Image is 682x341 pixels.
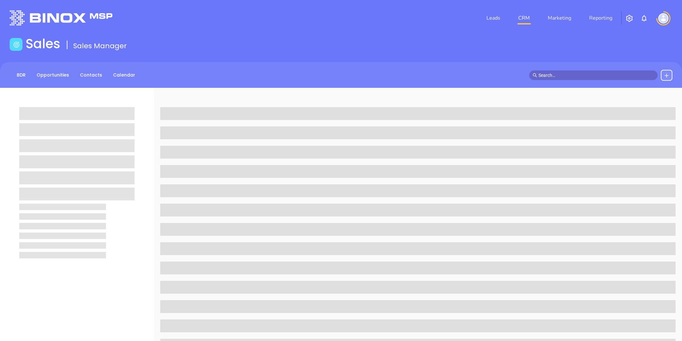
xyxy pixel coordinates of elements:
a: CRM [516,12,532,24]
img: iconSetting [625,14,633,22]
span: search [533,73,537,78]
a: Opportunities [33,70,73,80]
a: Marketing [545,12,574,24]
a: BDR [13,70,30,80]
a: Reporting [587,12,615,24]
img: iconNotification [640,14,648,22]
span: Sales Manager [73,41,127,51]
a: Calendar [109,70,139,80]
input: Search… [538,72,654,79]
a: Leads [484,12,503,24]
img: user [658,13,669,23]
img: logo [10,10,112,25]
a: Contacts [76,70,106,80]
h1: Sales [26,36,60,51]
